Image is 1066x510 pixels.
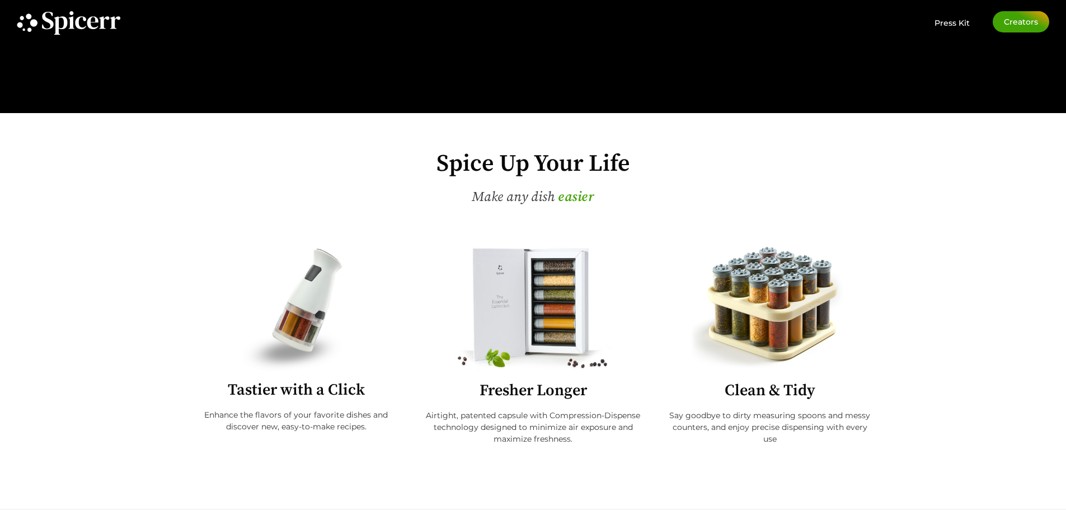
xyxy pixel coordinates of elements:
[665,383,875,399] h2: Clean & Tidy
[472,189,555,205] span: Make any dish
[577,186,582,209] span: i
[423,383,642,399] h2: Fresher Longer
[993,11,1049,32] a: Creators
[565,186,572,209] span: a
[572,186,577,209] span: s
[242,246,351,372] img: A multi-compartment spice grinder containing various spices, with a sleek white and black design,...
[588,186,594,209] span: r
[934,18,970,28] span: Press Kit
[192,409,401,433] p: Enhance the flavors of your favorite dishes and discover new, easy-to-make recipes.
[665,410,875,445] p: Say goodbye to dirty measuring spoons and messy counters, and enjoy precise dispensing with every...
[558,186,565,209] span: e
[192,382,401,398] h2: Tastier with a Click
[581,186,588,209] span: e
[934,11,970,28] a: Press Kit
[423,410,642,445] p: Airtight, patented capsule with Compression-Dispense technology designed to minimize air exposure...
[170,152,897,176] h2: Spice Up Your Life
[687,246,853,371] img: A spice rack with a grid-like design holds multiple clear tubes filled with various colorful spic...
[1004,18,1038,26] span: Creators
[442,246,625,372] img: A white box labeled "The Essential Collection" contains six spice jars. Basil leaves and scattere...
